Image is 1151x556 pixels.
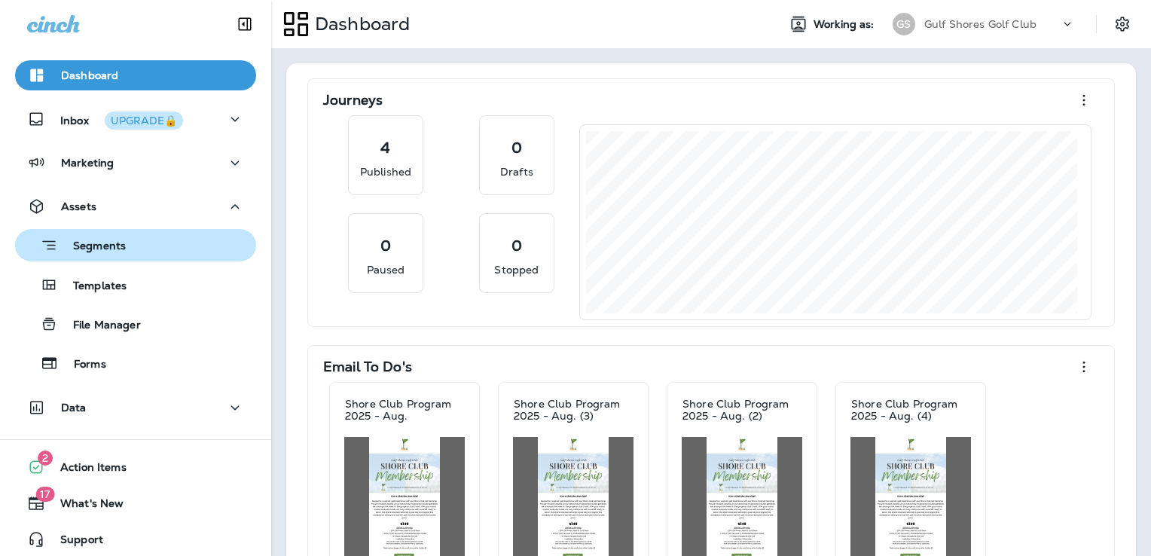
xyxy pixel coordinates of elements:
[61,200,96,212] p: Assets
[367,262,405,277] p: Paused
[309,13,410,35] p: Dashboard
[61,69,118,81] p: Dashboard
[380,140,390,155] p: 4
[1109,11,1136,38] button: Settings
[58,280,127,294] p: Templates
[61,402,87,414] p: Data
[38,451,53,466] span: 2
[494,262,539,277] p: Stopped
[15,347,256,379] button: Forms
[380,238,391,253] p: 0
[893,13,915,35] div: GS
[500,164,533,179] p: Drafts
[323,359,412,374] p: Email To Do's
[924,18,1037,30] p: Gulf Shores Golf Club
[61,157,114,169] p: Marketing
[514,398,633,422] p: Shore Club Program 2025 - Aug. (3)
[58,240,126,255] p: Segments
[15,308,256,340] button: File Manager
[15,229,256,261] button: Segments
[45,461,127,479] span: Action Items
[35,487,54,502] span: 17
[45,497,124,515] span: What's New
[851,398,970,422] p: Shore Club Program 2025 - Aug. (4)
[15,488,256,518] button: 17What's New
[323,93,383,108] p: Journeys
[15,524,256,554] button: Support
[224,9,266,39] button: Collapse Sidebar
[15,191,256,221] button: Assets
[15,148,256,178] button: Marketing
[814,18,878,31] span: Working as:
[15,393,256,423] button: Data
[15,104,256,134] button: InboxUPGRADE🔒
[511,238,522,253] p: 0
[511,140,522,155] p: 0
[60,112,183,127] p: Inbox
[15,60,256,90] button: Dashboard
[15,452,256,482] button: 2Action Items
[58,319,141,333] p: File Manager
[360,164,411,179] p: Published
[45,533,103,551] span: Support
[59,358,106,372] p: Forms
[105,112,183,130] button: UPGRADE🔒
[111,115,177,126] div: UPGRADE🔒
[682,398,801,422] p: Shore Club Program 2025 - Aug. (2)
[15,269,256,301] button: Templates
[345,398,464,422] p: Shore Club Program 2025 - Aug.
